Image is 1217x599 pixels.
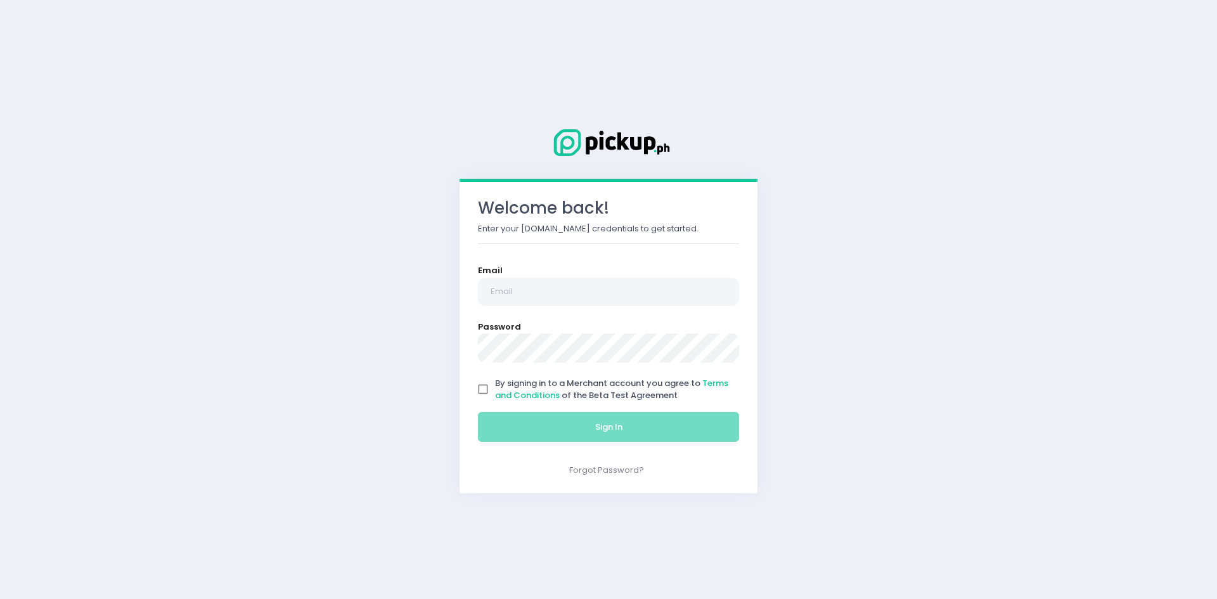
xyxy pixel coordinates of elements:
input: Email [478,278,739,307]
p: Enter your [DOMAIN_NAME] credentials to get started. [478,222,739,235]
span: Sign In [595,421,622,433]
img: Logo [545,127,672,158]
h3: Welcome back! [478,198,739,218]
a: Terms and Conditions [495,377,728,402]
label: Password [478,321,521,333]
label: Email [478,264,503,277]
span: By signing in to a Merchant account you agree to of the Beta Test Agreement [495,377,728,402]
a: Forgot Password? [569,464,644,476]
button: Sign In [478,412,739,442]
